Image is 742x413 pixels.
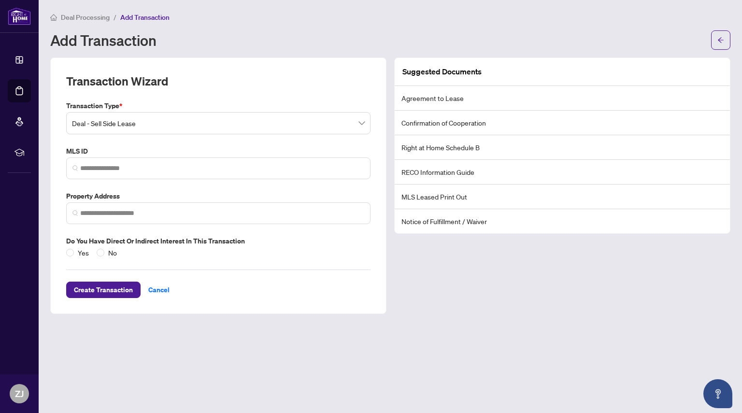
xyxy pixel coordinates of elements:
[72,165,78,171] img: search_icon
[104,247,121,258] span: No
[395,185,730,209] li: MLS Leased Print Out
[114,12,116,23] li: /
[66,100,371,111] label: Transaction Type
[50,14,57,21] span: home
[141,282,177,298] button: Cancel
[395,86,730,111] li: Agreement to Lease
[717,37,724,43] span: arrow-left
[72,114,365,132] span: Deal - Sell Side Lease
[395,209,730,233] li: Notice of Fulfillment / Waiver
[74,282,133,298] span: Create Transaction
[120,13,170,22] span: Add Transaction
[61,13,110,22] span: Deal Processing
[50,32,157,48] h1: Add Transaction
[66,73,168,89] h2: Transaction Wizard
[72,210,78,216] img: search_icon
[74,247,93,258] span: Yes
[66,146,371,157] label: MLS ID
[66,236,371,246] label: Do you have direct or indirect interest in this transaction
[8,7,31,25] img: logo
[395,111,730,135] li: Confirmation of Cooperation
[66,282,141,298] button: Create Transaction
[148,282,170,298] span: Cancel
[15,387,24,400] span: ZJ
[66,191,371,201] label: Property Address
[395,135,730,160] li: Right at Home Schedule B
[703,379,732,408] button: Open asap
[395,160,730,185] li: RECO Information Guide
[402,66,482,78] article: Suggested Documents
